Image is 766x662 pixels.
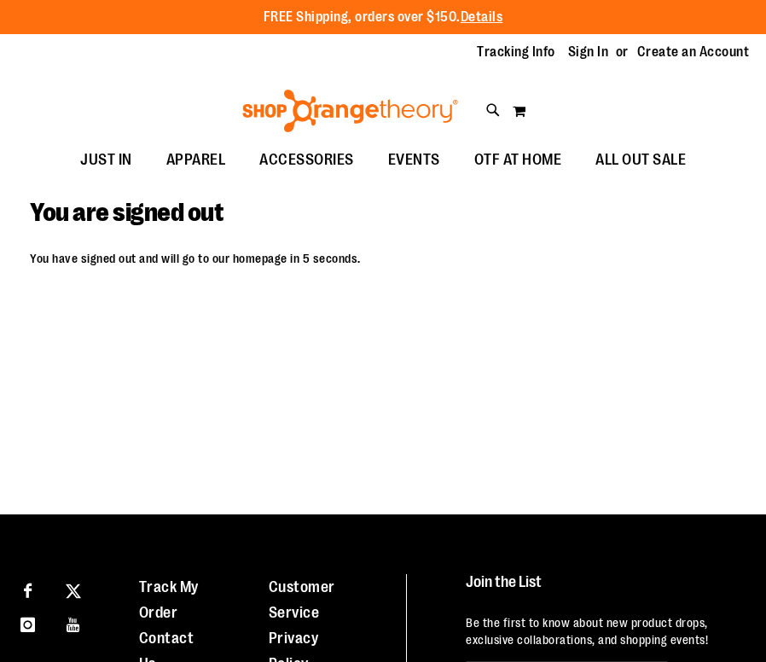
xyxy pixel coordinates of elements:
[59,574,89,604] a: Visit our X page
[474,141,562,179] span: OTF AT HOME
[595,141,686,179] span: ALL OUT SALE
[264,8,503,27] p: FREE Shipping, orders over $150.
[388,141,440,179] span: EVENTS
[269,578,335,621] a: Customer Service
[461,9,503,25] a: Details
[59,608,89,638] a: Visit our Youtube page
[166,141,226,179] span: APPAREL
[637,43,750,61] a: Create an Account
[568,43,609,61] a: Sign In
[466,574,753,606] h4: Join the List
[477,43,555,61] a: Tracking Info
[66,584,81,599] img: Twitter
[13,608,43,638] a: Visit our Instagram page
[466,614,753,648] p: Be the first to know about new product drops, exclusive collaborations, and shopping events!
[80,141,132,179] span: JUST IN
[13,574,43,604] a: Visit our Facebook page
[259,141,354,179] span: ACCESSORIES
[240,90,461,132] img: Shop Orangetheory
[139,578,199,621] a: Track My Order
[30,198,223,227] span: You are signed out
[30,250,736,267] p: You have signed out and will go to our homepage in 5 seconds.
